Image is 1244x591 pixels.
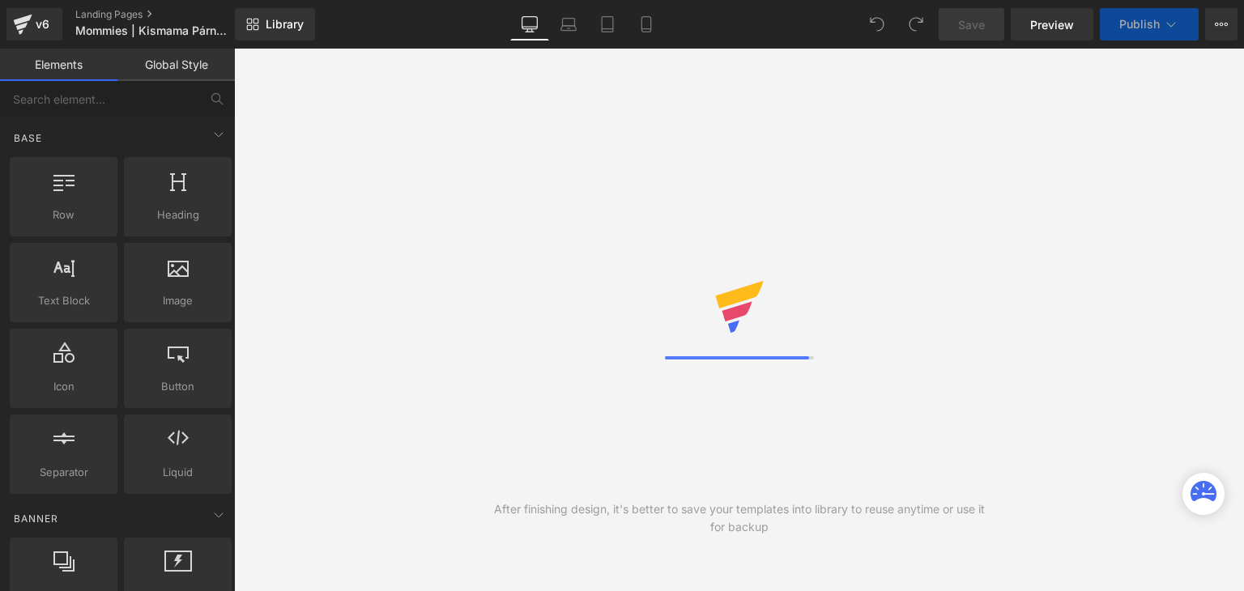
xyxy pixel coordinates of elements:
span: Library [266,17,304,32]
a: Landing Pages [75,8,262,21]
a: Mobile [627,8,666,40]
span: Row [15,206,113,223]
a: v6 [6,8,62,40]
span: Liquid [129,464,227,481]
a: Tablet [588,8,627,40]
a: New Library [235,8,315,40]
span: Text Block [15,292,113,309]
span: Base [12,130,44,146]
div: v6 [32,14,53,35]
span: Preview [1030,16,1074,33]
button: Publish [1100,8,1199,40]
a: Global Style [117,49,235,81]
span: Separator [15,464,113,481]
button: Redo [900,8,932,40]
span: Publish [1119,18,1160,31]
button: More [1205,8,1238,40]
span: Heading [129,206,227,223]
button: Undo [861,8,893,40]
span: Button [129,378,227,395]
div: After finishing design, it's better to save your templates into library to reuse anytime or use i... [487,500,992,536]
a: Desktop [510,8,549,40]
span: Mommies | Kismama Párna - Szoptató Párna [75,24,231,37]
span: Save [958,16,985,33]
span: Banner [12,511,60,526]
span: Image [129,292,227,309]
span: Icon [15,378,113,395]
a: Laptop [549,8,588,40]
a: Preview [1011,8,1093,40]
